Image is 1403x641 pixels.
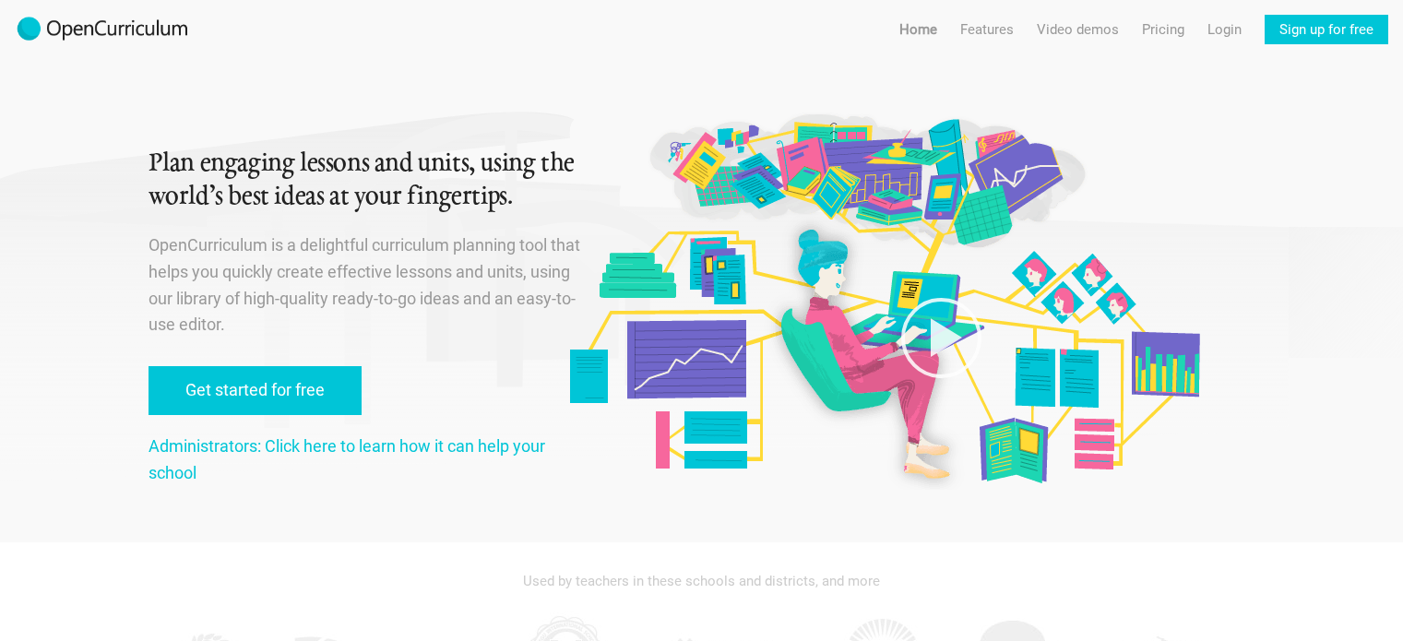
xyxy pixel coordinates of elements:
a: Pricing [1142,15,1184,44]
p: OpenCurriculum is a delightful curriculum planning tool that helps you quickly create effective l... [149,232,584,338]
a: Administrators: Click here to learn how it can help your school [149,436,545,482]
a: Home [899,15,937,44]
a: Features [960,15,1014,44]
a: Sign up for free [1265,15,1388,44]
h1: Plan engaging lessons and units, using the world’s best ideas at your fingertips. [149,148,584,214]
div: Used by teachers in these schools and districts, and more [149,561,1255,601]
img: 2017-logo-m.png [15,15,190,44]
a: Login [1207,15,1242,44]
a: Get started for free [149,366,362,415]
img: Original illustration by Malisa Suchanya, Oakland, CA (malisasuchanya.com) [563,111,1205,490]
a: Video demos [1037,15,1119,44]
